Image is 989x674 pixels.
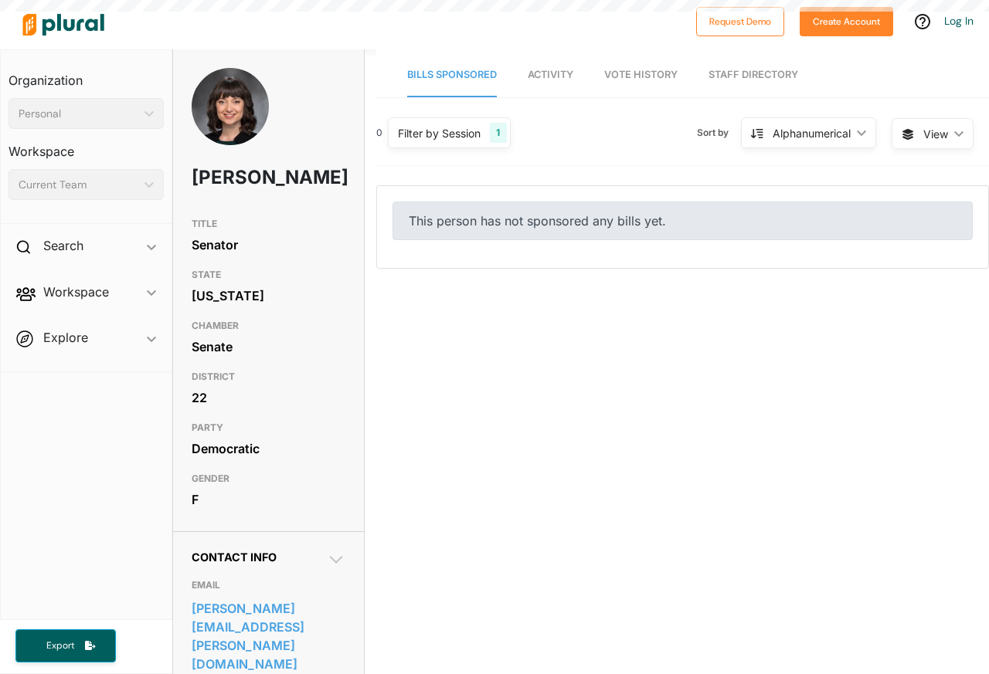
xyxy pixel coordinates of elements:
span: Bills Sponsored [407,69,497,80]
h3: CHAMBER [192,317,345,335]
button: Request Demo [696,7,784,36]
button: Export [15,629,116,662]
h3: TITLE [192,215,345,233]
div: Senate [192,335,345,358]
a: Log In [944,14,974,28]
span: View [923,126,948,142]
h3: GENDER [192,469,345,488]
div: [US_STATE] [192,284,345,307]
a: Activity [528,53,573,97]
div: Current Team [19,177,138,193]
div: This person has not sponsored any bills yet. [393,202,973,240]
div: Personal [19,106,138,122]
span: Activity [528,69,573,80]
h3: PARTY [192,418,345,437]
span: Vote History [604,69,678,80]
h3: Organization [8,58,164,92]
div: Democratic [192,437,345,460]
div: 0 [376,126,382,140]
div: F [192,488,345,511]
div: Senator [192,233,345,256]
div: Filter by Session [398,125,481,141]
h1: [PERSON_NAME] [192,154,284,201]
h3: EMAIL [192,576,345,594]
a: Bills Sponsored [407,53,497,97]
span: Export [36,639,85,652]
div: Alphanumerical [773,125,851,141]
h3: STATE [192,266,345,284]
h2: Search [43,237,83,254]
a: Request Demo [696,12,784,29]
span: Sort by [697,126,741,140]
a: Vote History [604,53,678,97]
a: Staff Directory [709,53,798,97]
div: 1 [490,123,506,143]
h3: Workspace [8,129,164,163]
div: 22 [192,386,345,409]
a: Create Account [800,12,893,29]
h3: DISTRICT [192,367,345,386]
span: Contact Info [192,550,277,564]
button: Create Account [800,7,893,36]
img: Headshot of Jess Bateman [192,68,269,171]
